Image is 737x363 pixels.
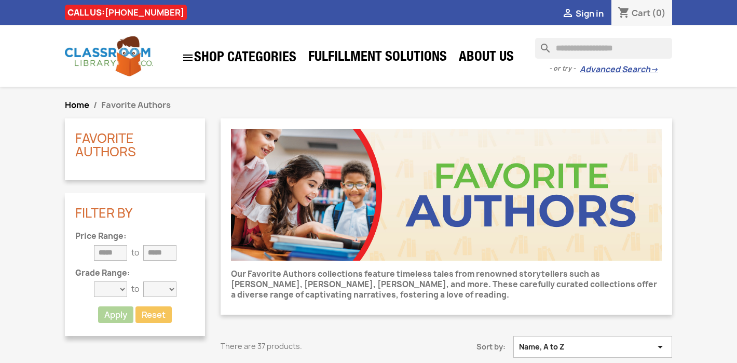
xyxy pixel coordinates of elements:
[75,206,195,220] p: Filter By
[535,38,672,59] input: Search
[135,306,172,323] a: Reset
[75,232,195,241] p: Price Range:
[65,99,89,111] a: Home
[650,64,658,75] span: →
[101,99,171,111] span: Favorite Authors
[182,51,194,64] i: 
[618,7,630,20] i: shopping_cart
[632,7,650,19] span: Cart
[549,63,580,74] span: - or try -
[562,8,574,20] i: 
[231,269,662,300] p: Our Favorite Authors collections feature timeless tales from renowned storytellers such as [PERSO...
[303,48,452,69] a: Fulfillment Solutions
[65,36,153,76] img: Classroom Library Company
[65,5,187,20] div: CALL US:
[535,38,548,50] i: search
[221,341,400,352] p: There are 37 products.
[654,342,666,352] i: 
[131,248,139,258] p: to
[105,7,184,18] a: [PHONE_NUMBER]
[513,336,672,358] button: Sort by selection
[131,284,139,294] p: to
[454,48,519,69] a: About Us
[75,269,195,278] p: Grade Range:
[562,8,604,19] a:  Sign in
[580,64,658,75] a: Advanced Search→
[415,342,513,352] span: Sort by:
[176,46,302,69] a: SHOP CATEGORIES
[75,129,136,160] a: Favorite Authors
[231,129,662,261] img: CLC_Favorite_Authors.jpg
[576,8,604,19] span: Sign in
[98,306,133,323] button: Apply
[652,7,666,19] span: (0)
